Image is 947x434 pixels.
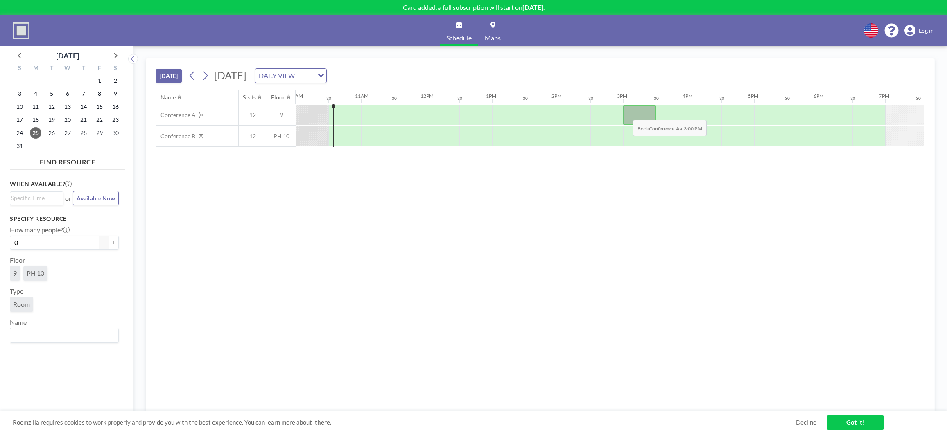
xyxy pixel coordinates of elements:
[588,96,593,101] div: 30
[13,269,17,277] span: 9
[78,114,89,126] span: Thursday, August 21, 2025
[10,192,63,204] div: Search for option
[257,70,296,81] span: DAILY VIEW
[239,111,267,119] span: 12
[14,101,25,112] span: Sunday, August 10, 2025
[99,236,109,250] button: -
[62,101,73,112] span: Wednesday, August 13, 2025
[30,114,41,126] span: Monday, August 18, 2025
[110,114,121,126] span: Saturday, August 23, 2025
[14,114,25,126] span: Sunday, August 17, 2025
[14,88,25,99] span: Sunday, August 3, 2025
[10,155,125,166] h4: FIND RESOURCE
[78,88,89,99] span: Thursday, August 7, 2025
[110,127,121,139] span: Saturday, August 30, 2025
[523,96,528,101] div: 30
[683,93,693,99] div: 4PM
[355,93,368,99] div: 11AM
[617,93,627,99] div: 3PM
[684,126,702,132] b: 3:00 PM
[11,330,114,341] input: Search for option
[60,63,76,74] div: W
[107,63,123,74] div: S
[289,93,303,99] div: 10AM
[10,328,118,342] div: Search for option
[796,418,816,426] a: Decline
[110,88,121,99] span: Saturday, August 9, 2025
[62,88,73,99] span: Wednesday, August 6, 2025
[440,15,478,46] a: Schedule
[46,101,57,112] span: Tuesday, August 12, 2025
[94,75,105,86] span: Friday, August 1, 2025
[879,93,889,99] div: 7PM
[13,300,30,308] span: Room
[30,127,41,139] span: Monday, August 25, 2025
[56,50,79,61] div: [DATE]
[392,96,397,101] div: 30
[255,69,326,83] div: Search for option
[719,96,724,101] div: 30
[73,191,119,205] button: Available Now
[13,22,29,39] img: organization-logo
[91,63,107,74] div: F
[633,120,707,136] span: Book at
[27,269,44,277] span: PH 10
[486,93,496,99] div: 1PM
[522,3,543,11] b: [DATE]
[271,94,285,101] div: Floor
[446,35,472,41] span: Schedule
[10,226,70,234] label: How many people?
[785,96,790,101] div: 30
[457,96,462,101] div: 30
[110,75,121,86] span: Saturday, August 2, 2025
[551,93,562,99] div: 2PM
[10,215,119,223] h3: Specify resource
[156,111,196,119] span: Conference A
[44,63,60,74] div: T
[326,96,331,101] div: 30
[62,114,73,126] span: Wednesday, August 20, 2025
[654,96,659,101] div: 30
[814,93,824,99] div: 6PM
[916,96,921,101] div: 30
[12,63,28,74] div: S
[28,63,44,74] div: M
[10,256,25,264] label: Floor
[850,96,855,101] div: 30
[919,27,934,34] span: Log in
[65,194,71,202] span: or
[78,127,89,139] span: Thursday, August 28, 2025
[14,140,25,152] span: Sunday, August 31, 2025
[156,133,195,140] span: Conference B
[904,25,934,36] a: Log in
[77,195,115,202] span: Available Now
[267,133,296,140] span: PH 10
[94,101,105,112] span: Friday, August 15, 2025
[94,114,105,126] span: Friday, August 22, 2025
[94,88,105,99] span: Friday, August 8, 2025
[748,93,758,99] div: 5PM
[62,127,73,139] span: Wednesday, August 27, 2025
[110,101,121,112] span: Saturday, August 16, 2025
[827,415,884,430] a: Got it!
[94,127,105,139] span: Friday, August 29, 2025
[46,88,57,99] span: Tuesday, August 5, 2025
[649,126,680,132] b: Conference A
[46,127,57,139] span: Tuesday, August 26, 2025
[30,101,41,112] span: Monday, August 11, 2025
[75,63,91,74] div: T
[478,15,507,46] a: Maps
[109,236,119,250] button: +
[297,70,313,81] input: Search for option
[10,287,23,295] label: Type
[30,88,41,99] span: Monday, August 4, 2025
[317,418,331,426] a: here.
[156,69,182,83] button: [DATE]
[14,127,25,139] span: Sunday, August 24, 2025
[11,193,59,202] input: Search for option
[46,114,57,126] span: Tuesday, August 19, 2025
[267,111,296,119] span: 9
[160,94,176,101] div: Name
[214,69,246,81] span: [DATE]
[420,93,434,99] div: 12PM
